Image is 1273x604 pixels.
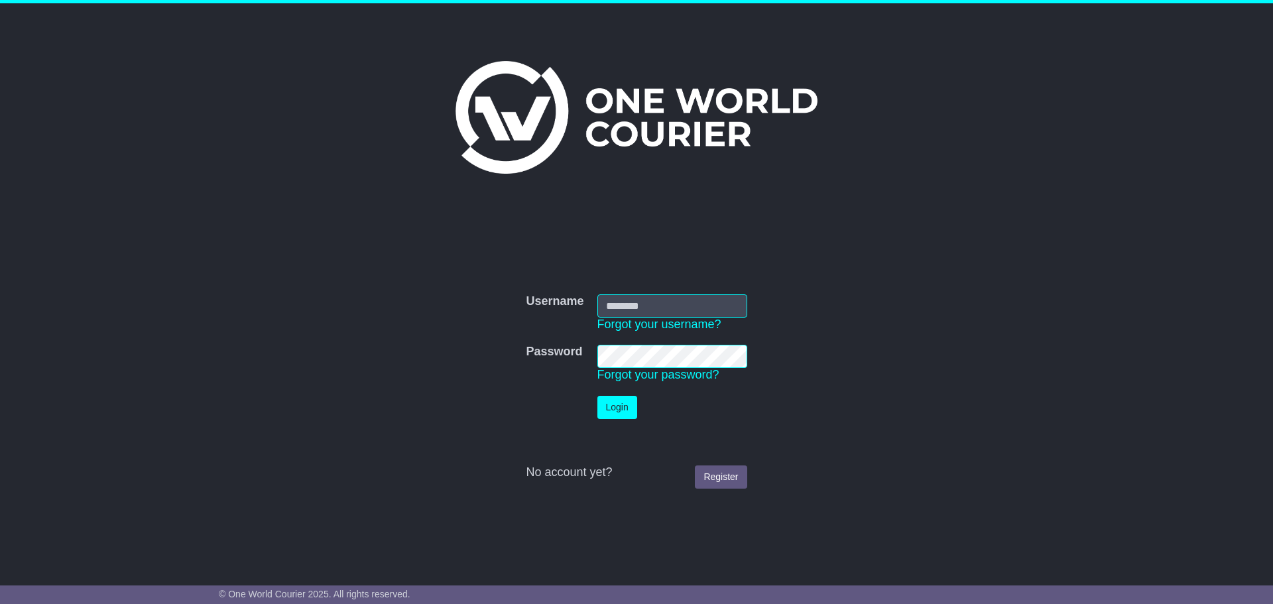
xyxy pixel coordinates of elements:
a: Forgot your username? [597,318,721,331]
label: Username [526,294,583,309]
img: One World [455,61,818,174]
button: Login [597,396,637,419]
a: Forgot your password? [597,368,719,381]
span: © One World Courier 2025. All rights reserved. [219,589,410,599]
div: No account yet? [526,465,747,480]
a: Register [695,465,747,489]
label: Password [526,345,582,359]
